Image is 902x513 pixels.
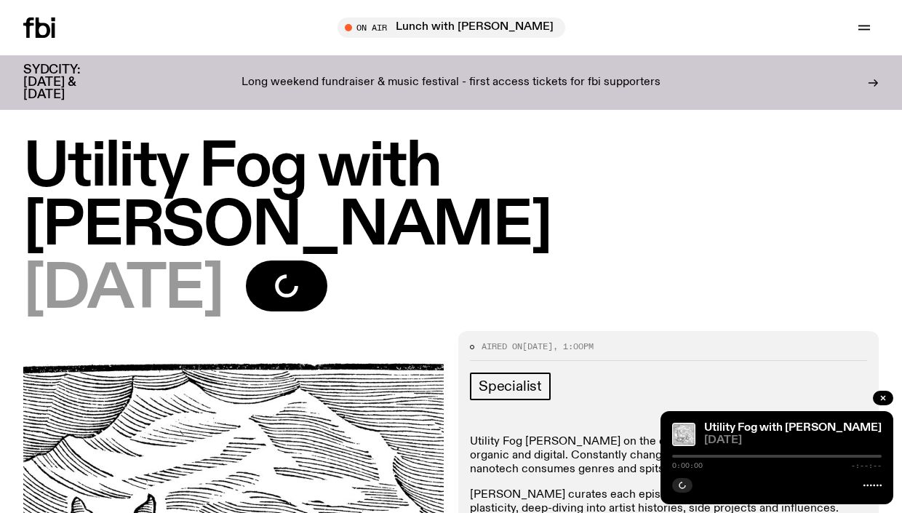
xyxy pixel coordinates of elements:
span: [DATE] [704,435,882,446]
span: 0:00:00 [672,462,703,469]
p: Long weekend fundraiser & music festival - first access tickets for fbi supporters [242,76,660,90]
img: Cover for Kansai Bruises by Valentina Magaletti & YPY [672,423,695,446]
p: Utility Fog [PERSON_NAME] on the cusp between acoustic and electronic, organic and digital. Const... [470,435,867,477]
span: Aired on [482,341,522,352]
span: Specialist [479,378,542,394]
h3: SYDCITY: [DATE] & [DATE] [23,64,116,101]
span: [DATE] [23,261,223,319]
a: Utility Fog with [PERSON_NAME] [704,422,882,434]
a: Specialist [470,373,551,400]
span: [DATE] [522,341,553,352]
span: , 1:00pm [553,341,594,352]
button: On AirLunch with [PERSON_NAME] [338,17,565,38]
h1: Utility Fog with [PERSON_NAME] [23,138,879,256]
span: -:--:-- [851,462,882,469]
